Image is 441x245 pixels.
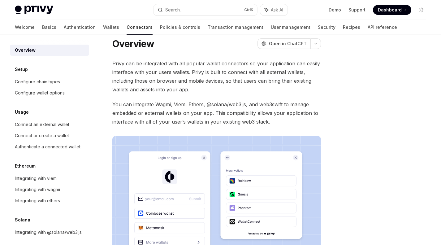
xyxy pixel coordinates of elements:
a: Basics [42,20,56,35]
a: Authentication [64,20,96,35]
h5: Solana [15,216,30,224]
a: Transaction management [208,20,263,35]
a: Overview [10,45,89,56]
a: Welcome [15,20,35,35]
span: Ask AI [271,7,283,13]
button: Ask AI [260,4,288,15]
a: Integrating with viem [10,173,89,184]
a: Configure wallet options [10,87,89,98]
a: Authenticate a connected wallet [10,141,89,152]
a: Wallets [103,20,119,35]
a: Security [318,20,335,35]
a: Integrating with ethers [10,195,89,206]
div: Integrating with @solana/web3.js [15,229,82,236]
div: Integrating with ethers [15,197,60,204]
div: Integrating with viem [15,175,57,182]
button: Open in ChatGPT [257,38,310,49]
button: Toggle dark mode [416,5,426,15]
span: Dashboard [378,7,402,13]
h5: Setup [15,66,28,73]
h5: Ethereum [15,162,36,170]
img: light logo [15,6,53,14]
div: Configure wallet options [15,89,65,97]
h5: Usage [15,108,29,116]
a: Recipes [343,20,360,35]
a: Integrating with wagmi [10,184,89,195]
a: API reference [368,20,397,35]
button: Search...CtrlK [153,4,257,15]
div: Integrating with wagmi [15,186,60,193]
a: Configure chain types [10,76,89,87]
span: Open in ChatGPT [269,41,307,47]
a: Policies & controls [160,20,200,35]
div: Configure chain types [15,78,60,85]
a: Dashboard [373,5,411,15]
span: Privy can be integrated with all popular wallet connectors so your application can easily interfa... [112,59,321,94]
a: Connectors [127,20,153,35]
a: Support [348,7,365,13]
div: Authenticate a connected wallet [15,143,80,151]
div: Search... [165,6,183,14]
a: Connect an external wallet [10,119,89,130]
span: Ctrl K [244,7,253,12]
h1: Overview [112,38,154,49]
div: Connect or create a wallet [15,132,69,139]
a: Connect or create a wallet [10,130,89,141]
div: Overview [15,46,36,54]
a: User management [271,20,310,35]
a: Demo [329,7,341,13]
span: You can integrate Wagmi, Viem, Ethers, @solana/web3.js, and web3swift to manage embedded or exter... [112,100,321,126]
a: Integrating with @solana/web3.js [10,227,89,238]
div: Connect an external wallet [15,121,69,128]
